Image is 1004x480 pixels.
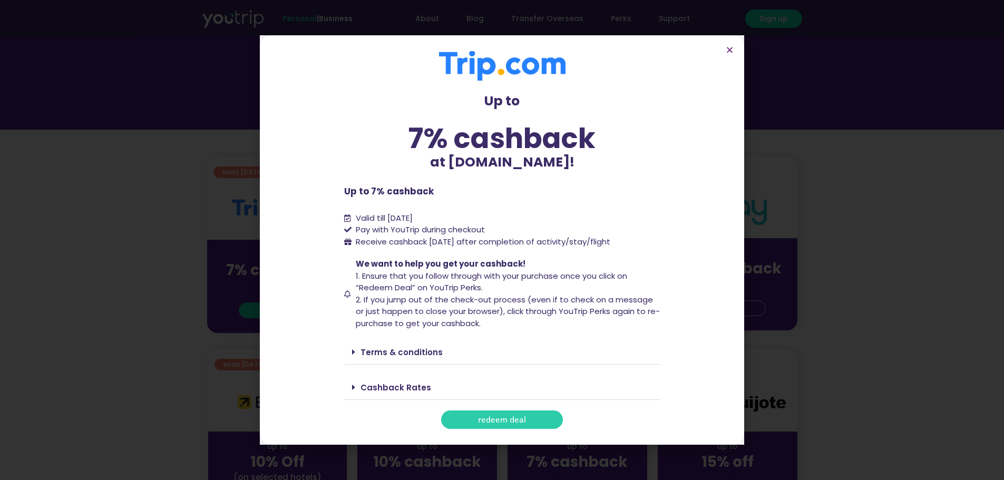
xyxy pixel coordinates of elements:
[344,375,660,400] div: Cashback Rates
[344,152,660,172] p: at [DOMAIN_NAME]!
[360,382,431,393] a: Cashback Rates
[356,294,660,329] span: 2. If you jump out of the check-out process (even if to check on a message or just happen to clos...
[344,185,434,198] b: Up to 7% cashback
[353,224,485,236] span: Pay with YouTrip during checkout
[356,270,627,293] span: 1. Ensure that you follow through with your purchase once you click on “Redeem Deal” on YouTrip P...
[356,236,610,247] span: Receive cashback [DATE] after completion of activity/stay/flight
[344,91,660,111] p: Up to
[356,212,413,223] span: Valid till [DATE]
[360,347,443,358] a: Terms & conditions
[726,46,734,54] a: Close
[344,340,660,365] div: Terms & conditions
[344,124,660,152] div: 7% cashback
[441,410,563,429] a: redeem deal
[356,258,525,269] span: We want to help you get your cashback!
[478,416,526,424] span: redeem deal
